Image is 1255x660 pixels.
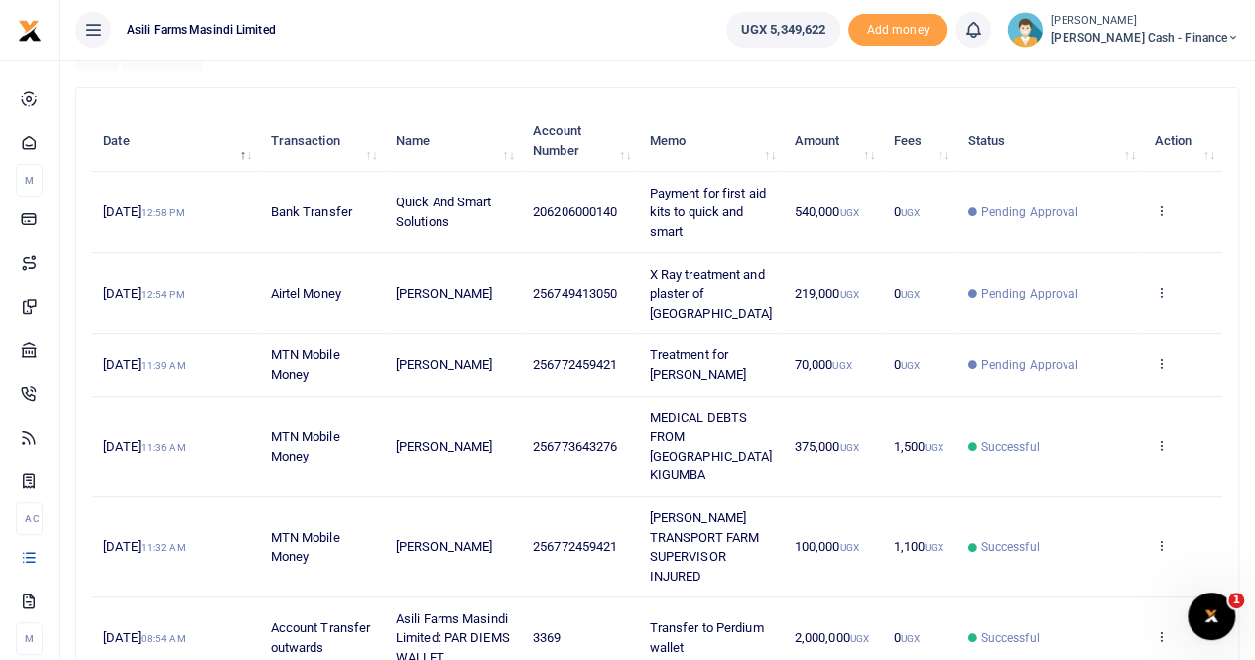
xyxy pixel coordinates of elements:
small: UGX [901,633,920,644]
th: Memo: activate to sort column ascending [638,110,783,172]
img: profile-user [1007,12,1043,48]
span: [PERSON_NAME] [396,357,492,372]
span: Successful [981,629,1040,647]
span: Airtel Money [271,286,341,301]
span: Account Transfer outwards [271,620,371,655]
span: [DATE] [103,630,185,645]
span: Successful [981,538,1040,556]
small: 11:36 AM [141,442,186,453]
span: 375,000 [795,439,859,454]
span: 256772459421 [533,539,617,554]
th: Action: activate to sort column ascending [1143,110,1222,172]
span: Pending Approval [981,356,1079,374]
span: 1,100 [893,539,943,554]
small: UGX [839,442,858,453]
span: MTN Mobile Money [271,347,340,382]
th: Fees: activate to sort column ascending [882,110,956,172]
span: 256749413050 [533,286,617,301]
span: Quick And Smart Solutions [396,195,492,229]
span: 0 [893,286,919,301]
small: UGX [839,542,858,553]
span: 256773643276 [533,439,617,454]
small: 12:54 PM [141,289,185,300]
span: 0 [893,357,919,372]
small: 12:58 PM [141,207,185,218]
span: Treatment for [PERSON_NAME] [650,347,746,382]
span: 0 [893,204,919,219]
span: X Ray treatment and plaster of [GEOGRAPHIC_DATA] [650,267,773,321]
small: 08:54 AM [141,633,186,644]
span: Transfer to Perdium wallet [650,620,764,655]
th: Account Number: activate to sort column ascending [522,110,639,172]
span: 256772459421 [533,357,617,372]
th: Status: activate to sort column ascending [956,110,1143,172]
span: [DATE] [103,539,185,554]
small: UGX [901,289,920,300]
small: 11:39 AM [141,360,186,371]
small: UGX [925,442,943,453]
li: Wallet ballance [718,12,848,48]
span: 70,000 [795,357,852,372]
span: 206206000140 [533,204,617,219]
span: 100,000 [795,539,859,554]
small: 11:32 AM [141,542,186,553]
img: logo-small [18,19,42,43]
span: Asili Farms Masindi Limited [119,21,284,39]
small: UGX [832,360,851,371]
small: UGX [839,207,858,218]
span: 540,000 [795,204,859,219]
th: Amount: activate to sort column ascending [783,110,882,172]
small: UGX [925,542,943,553]
span: Pending Approval [981,285,1079,303]
small: UGX [839,289,858,300]
span: Payment for first aid kits to quick and smart [650,186,766,239]
th: Transaction: activate to sort column ascending [259,110,384,172]
span: Bank Transfer [271,204,352,219]
span: MTN Mobile Money [271,429,340,463]
li: M [16,622,43,655]
th: Name: activate to sort column ascending [385,110,522,172]
li: Ac [16,502,43,535]
li: M [16,164,43,197]
span: 0 [893,630,919,645]
span: 3369 [533,630,561,645]
span: Add money [848,14,947,47]
span: [PERSON_NAME] Cash - Finance [1051,29,1239,47]
span: [DATE] [103,204,184,219]
span: [PERSON_NAME] [396,439,492,454]
span: Successful [981,438,1040,456]
small: UGX [850,633,869,644]
th: Date: activate to sort column descending [92,110,259,172]
span: MTN Mobile Money [271,530,340,565]
span: 2,000,000 [795,630,869,645]
a: logo-small logo-large logo-large [18,22,42,37]
span: [PERSON_NAME] [396,286,492,301]
li: Toup your wallet [848,14,947,47]
span: [DATE] [103,357,185,372]
span: 219,000 [795,286,859,301]
a: UGX 5,349,622 [726,12,840,48]
span: [PERSON_NAME] TRANSPORT FARM SUPERVISOR INJURED [650,510,759,584]
a: profile-user [PERSON_NAME] [PERSON_NAME] Cash - Finance [1007,12,1239,48]
span: [DATE] [103,439,185,454]
span: 1 [1228,593,1244,608]
a: Add money [848,21,947,36]
span: UGX 5,349,622 [741,20,825,40]
small: UGX [901,207,920,218]
span: Pending Approval [981,203,1079,221]
span: [PERSON_NAME] [396,539,492,554]
span: 1,500 [893,439,943,454]
span: [DATE] [103,286,184,301]
iframe: Intercom live chat [1188,593,1235,640]
small: UGX [901,360,920,371]
span: MEDICAL DEBTS FROM [GEOGRAPHIC_DATA] KIGUMBA [650,410,773,483]
small: [PERSON_NAME] [1051,13,1239,30]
